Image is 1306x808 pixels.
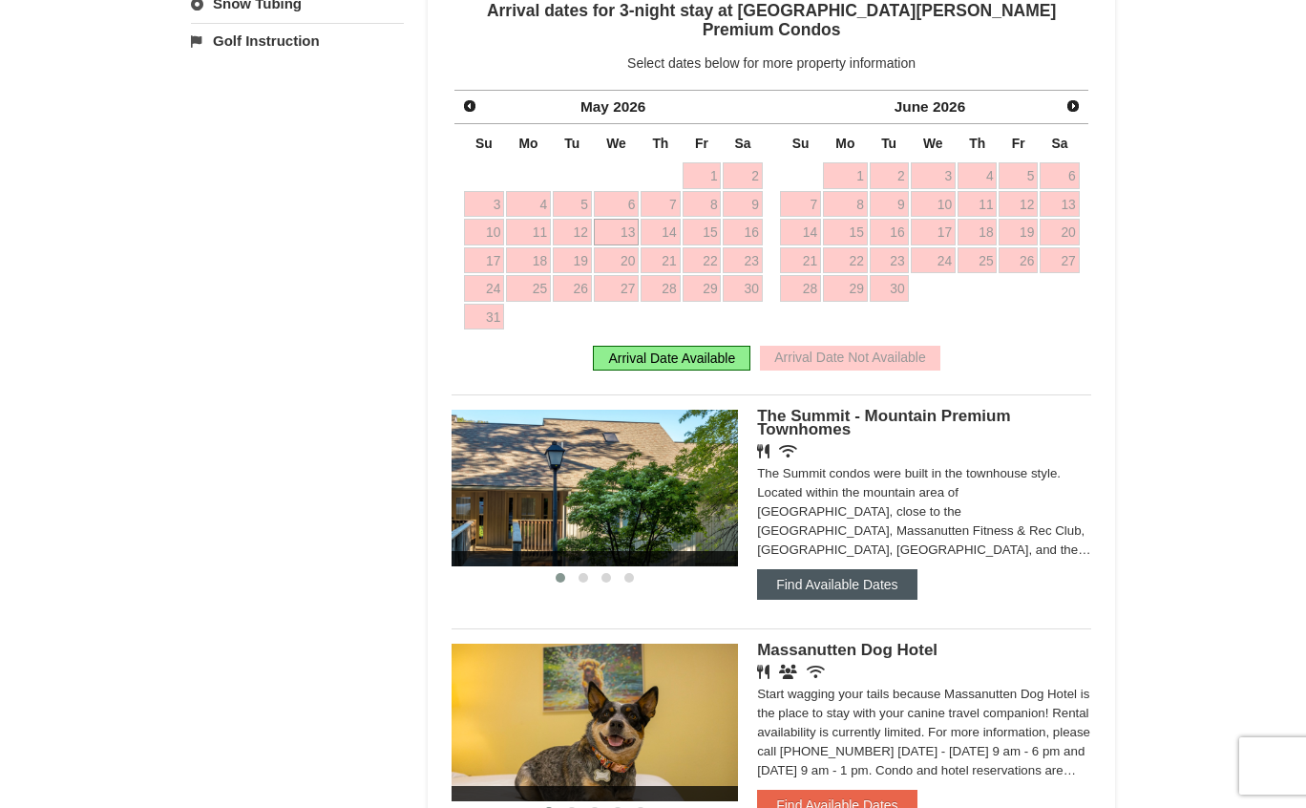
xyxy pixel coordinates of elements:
[464,304,505,330] a: 31
[958,162,997,189] a: 4
[807,665,825,679] i: Wireless Internet (free)
[757,569,916,600] button: Find Available Dates
[641,219,680,245] a: 14
[723,162,762,189] a: 2
[652,136,668,151] span: Thursday
[969,136,985,151] span: Thursday
[823,247,868,274] a: 22
[594,275,640,302] a: 27
[958,247,997,274] a: 25
[464,247,505,274] a: 17
[594,247,640,274] a: 20
[723,275,762,302] a: 30
[780,191,821,218] a: 7
[564,136,579,151] span: Tuesday
[779,665,797,679] i: Banquet Facilities
[641,275,680,302] a: 28
[958,219,997,245] a: 18
[760,346,939,371] div: Arrival Date Not Available
[823,191,868,218] a: 8
[757,444,769,458] i: Restaurant
[780,275,821,302] a: 28
[870,191,909,218] a: 9
[757,685,1091,780] div: Start wagging your tails because Massanutten Dog Hotel is the place to stay with your canine trav...
[456,93,483,119] a: Prev
[779,444,797,458] i: Wireless Internet (free)
[683,162,722,189] a: 1
[999,191,1038,218] a: 12
[723,191,762,218] a: 9
[1065,98,1081,114] span: Next
[519,136,538,151] span: Monday
[462,98,477,114] span: Prev
[792,136,810,151] span: Sunday
[1051,136,1067,151] span: Saturday
[881,136,896,151] span: Tuesday
[999,162,1038,189] a: 5
[464,191,505,218] a: 3
[1040,191,1079,218] a: 13
[464,275,505,302] a: 24
[627,55,916,71] span: Select dates below for more property information
[553,247,592,274] a: 19
[870,162,909,189] a: 2
[911,162,957,189] a: 3
[553,275,592,302] a: 26
[723,247,762,274] a: 23
[870,247,909,274] a: 23
[757,641,937,659] span: Massanutten Dog Hotel
[923,136,943,151] span: Wednesday
[757,665,769,679] i: Restaurant
[613,98,645,115] span: 2026
[823,275,868,302] a: 29
[464,219,505,245] a: 10
[757,464,1091,560] div: The Summit condos were built in the townhouse style. Located within the mountain area of [GEOGRAP...
[1060,93,1086,119] a: Next
[823,162,868,189] a: 1
[695,136,708,151] span: Friday
[735,136,751,151] span: Saturday
[911,219,957,245] a: 17
[911,247,957,274] a: 24
[553,191,592,218] a: 5
[933,98,965,115] span: 2026
[780,247,821,274] a: 21
[593,346,750,371] div: Arrival Date Available
[594,191,640,218] a: 6
[641,191,680,218] a: 7
[452,1,1091,39] h4: Arrival dates for 3-night stay at [GEOGRAPHIC_DATA][PERSON_NAME] Premium Condos
[1040,162,1079,189] a: 6
[780,219,821,245] a: 14
[870,219,909,245] a: 16
[580,98,609,115] span: May
[553,219,592,245] a: 12
[506,275,551,302] a: 25
[958,191,997,218] a: 11
[641,247,680,274] a: 21
[895,98,929,115] span: June
[683,219,722,245] a: 15
[506,247,551,274] a: 18
[835,136,854,151] span: Monday
[475,136,493,151] span: Sunday
[999,247,1038,274] a: 26
[723,219,762,245] a: 16
[606,136,626,151] span: Wednesday
[999,219,1038,245] a: 19
[191,23,404,58] a: Golf Instruction
[683,247,722,274] a: 22
[1012,136,1025,151] span: Friday
[757,407,1010,438] span: The Summit - Mountain Premium Townhomes
[911,191,957,218] a: 10
[506,191,551,218] a: 4
[506,219,551,245] a: 11
[683,191,722,218] a: 8
[683,275,722,302] a: 29
[823,219,868,245] a: 15
[594,219,640,245] a: 13
[1040,219,1079,245] a: 20
[870,275,909,302] a: 30
[1040,247,1079,274] a: 27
